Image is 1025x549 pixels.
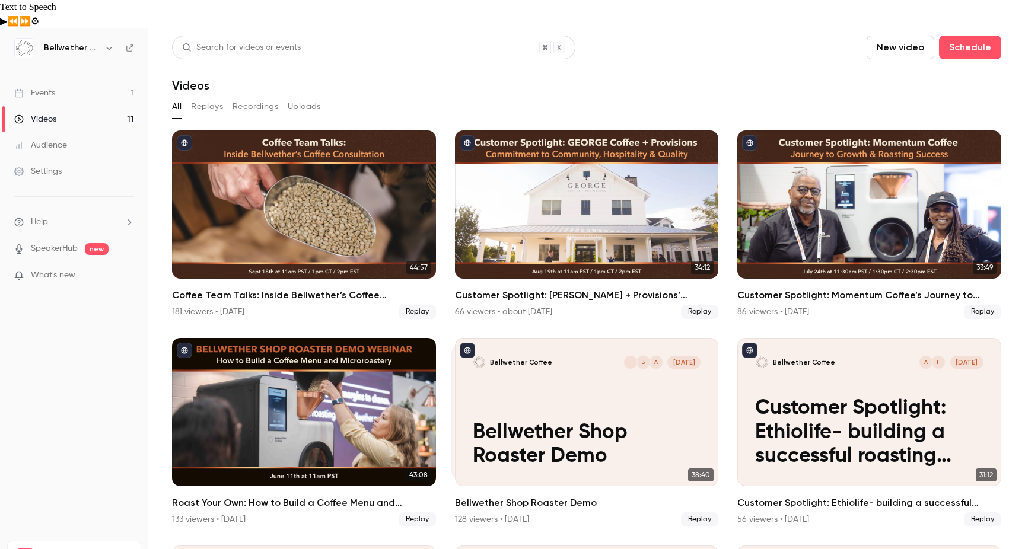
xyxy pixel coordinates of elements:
[172,78,209,92] h1: Videos
[177,135,192,151] button: published
[755,397,983,468] p: Customer Spotlight: Ethiolife- building a successful roasting business
[177,343,192,358] button: published
[742,343,757,358] button: published
[773,358,835,367] p: Bellwether Coffee
[85,243,109,255] span: new
[14,139,67,151] div: Audience
[867,36,934,59] button: New video
[399,512,436,526] span: Replay
[172,288,436,302] h2: Coffee Team Talks: Inside Bellwether’s Coffee Consultation
[681,305,718,319] span: Replay
[14,165,62,177] div: Settings
[755,356,768,369] img: Customer Spotlight: Ethiolife- building a successful roasting business
[688,468,714,481] span: 38:40
[681,512,718,526] span: Replay
[288,97,321,116] button: Uploads
[399,305,436,319] span: Replay
[182,42,301,54] div: Search for videos or events
[649,355,663,369] div: A
[490,358,552,367] p: Bellwether Coffee
[737,306,809,318] div: 86 viewers • [DATE]
[120,270,134,281] iframe: Noticeable Trigger
[455,496,719,510] h2: Bellwether Shop Roaster Demo
[742,135,757,151] button: published
[14,216,134,228] li: help-dropdown-opener
[455,338,719,526] a: Bellwether Shop Roaster Demo Bellwether CoffeeABT[DATE]Bellwether Shop Roaster Demo38:40Bellwethe...
[406,261,431,274] span: 44:57
[455,288,719,302] h2: Customer Spotlight: [PERSON_NAME] + Provisions’ Commitment to Community, Hospitality & Quality
[455,130,719,319] a: 34:12Customer Spotlight: [PERSON_NAME] + Provisions’ Commitment to Community, Hospitality & Quali...
[455,338,719,526] li: Bellwether Shop Roaster Demo
[737,338,1001,526] a: Customer Spotlight: Ethiolife- building a successful roasting business Bellwether CoffeeHA[DATE]C...
[172,513,246,525] div: 133 viewers • [DATE]
[737,130,1001,319] a: 33:49Customer Spotlight: Momentum Coffee’s Journey to Growth & Roasting Success86 viewers • [DATE...
[233,97,278,116] button: Recordings
[172,306,244,318] div: 181 viewers • [DATE]
[191,97,223,116] button: Replays
[737,496,1001,510] h2: Customer Spotlight: Ethiolife- building a successful roasting business
[473,421,701,469] p: Bellwether Shop Roaster Demo
[931,355,946,369] div: H
[460,135,475,151] button: published
[44,42,100,54] h6: Bellwether Coffee
[973,261,997,274] span: 33:49
[636,355,650,369] div: B
[455,306,552,318] div: 66 viewers • about [DATE]
[172,130,436,319] a: 44:57Coffee Team Talks: Inside Bellwether’s Coffee Consultation181 viewers • [DATE]Replay
[473,356,486,369] img: Bellwether Shop Roaster Demo
[455,130,719,319] li: Customer Spotlight: GEORGE Coffee + Provisions’ Commitment to Community, Hospitality & Quality
[31,242,78,255] a: SpeakerHub
[964,305,1001,319] span: Replay
[950,356,983,369] span: [DATE]
[14,113,56,125] div: Videos
[406,468,431,481] span: 43:08
[172,97,182,116] button: All
[623,355,638,369] div: T
[19,14,31,28] button: Forward
[31,216,48,228] span: Help
[976,468,997,481] span: 31:12
[460,343,475,358] button: published
[15,39,34,58] img: Bellwether Coffee
[737,288,1001,302] h2: Customer Spotlight: Momentum Coffee’s Journey to Growth & Roasting Success
[172,130,436,319] li: Coffee Team Talks: Inside Bellwether’s Coffee Consultation
[455,513,529,525] div: 128 viewers • [DATE]
[14,87,55,99] div: Events
[172,496,436,510] h2: Roast Your Own: How to Build a Coffee Menu and Microroastery with Bellwether
[691,261,714,274] span: 34:12
[939,36,1001,59] button: Schedule
[737,130,1001,319] li: Customer Spotlight: Momentum Coffee’s Journey to Growth & Roasting Success
[737,338,1001,526] li: Customer Spotlight: Ethiolife- building a successful roasting business
[31,269,75,282] span: What's new
[7,14,19,28] button: Previous
[172,338,436,526] a: 43:08Roast Your Own: How to Build a Coffee Menu and Microroastery with Bellwether133 viewers • [D...
[667,356,701,369] span: [DATE]
[31,14,39,28] button: Settings
[964,512,1001,526] span: Replay
[919,355,933,369] div: A
[737,513,809,525] div: 56 viewers • [DATE]
[172,338,436,526] li: Roast Your Own: How to Build a Coffee Menu and Microroastery with Bellwether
